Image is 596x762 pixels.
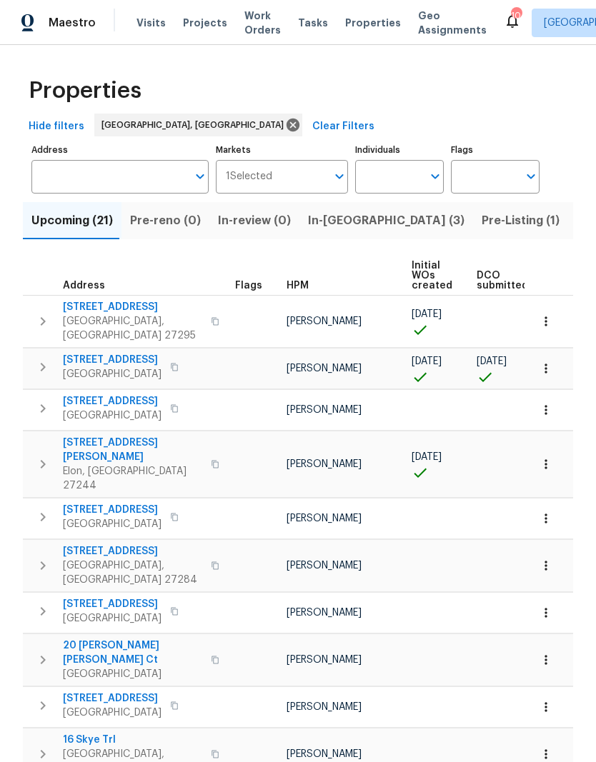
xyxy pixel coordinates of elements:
span: [PERSON_NAME] [287,316,362,326]
span: Hide filters [29,118,84,136]
span: [STREET_ADDRESS] [63,691,162,706]
button: Open [425,166,445,186]
span: 20 [PERSON_NAME] [PERSON_NAME] Ct [63,638,202,667]
span: Geo Assignments [418,9,487,37]
span: Upcoming (21) [31,211,113,231]
span: In-review (0) [218,211,291,231]
label: Markets [216,146,349,154]
span: Pre-Listing (1) [482,211,560,231]
span: [PERSON_NAME] [287,561,362,571]
span: [PERSON_NAME] [287,364,362,374]
label: Individuals [355,146,444,154]
span: 16 Skye Trl [63,733,202,747]
button: Open [190,166,210,186]
span: [PERSON_NAME] [287,459,362,469]
span: [GEOGRAPHIC_DATA] [63,367,162,381]
span: [STREET_ADDRESS] [63,300,202,314]
span: [PERSON_NAME] [287,655,362,665]
span: [GEOGRAPHIC_DATA] [63,706,162,720]
span: [PERSON_NAME] [287,702,362,712]
div: 10 [511,9,521,23]
span: [PERSON_NAME] [287,608,362,618]
span: Initial WOs created [412,261,452,291]
span: [DATE] [412,356,442,366]
span: [PERSON_NAME] [287,405,362,415]
span: Pre-reno (0) [130,211,201,231]
span: Address [63,281,105,291]
span: HPM [287,281,309,291]
label: Address [31,146,209,154]
span: Clear Filters [312,118,374,136]
span: Flags [235,281,262,291]
span: [PERSON_NAME] [287,749,362,759]
span: [DATE] [477,356,507,366]
span: Tasks [298,18,328,28]
span: Properties [29,84,141,98]
span: [GEOGRAPHIC_DATA], [GEOGRAPHIC_DATA] 27295 [63,314,202,343]
span: [GEOGRAPHIC_DATA], [GEOGRAPHIC_DATA] 27284 [63,558,202,587]
span: Work Orders [244,9,281,37]
span: [GEOGRAPHIC_DATA] [63,667,202,681]
span: [STREET_ADDRESS] [63,544,202,558]
span: [GEOGRAPHIC_DATA] [63,408,162,423]
button: Hide filters [23,114,90,140]
span: [GEOGRAPHIC_DATA] [63,517,162,531]
span: In-[GEOGRAPHIC_DATA] (3) [308,211,465,231]
span: [STREET_ADDRESS] [63,597,162,611]
button: Open [329,166,349,186]
span: [PERSON_NAME] [287,513,362,523]
span: Projects [183,16,227,30]
div: [GEOGRAPHIC_DATA], [GEOGRAPHIC_DATA] [94,114,302,136]
span: DCO submitted [477,271,528,291]
span: [DATE] [412,452,442,462]
span: [DATE] [412,309,442,319]
span: Maestro [49,16,96,30]
button: Open [521,166,541,186]
span: Visits [136,16,166,30]
span: [STREET_ADDRESS][PERSON_NAME] [63,436,202,464]
span: [STREET_ADDRESS] [63,503,162,517]
span: Elon, [GEOGRAPHIC_DATA] 27244 [63,464,202,493]
button: Clear Filters [307,114,380,140]
span: [GEOGRAPHIC_DATA], [GEOGRAPHIC_DATA] [101,118,289,132]
span: Properties [345,16,401,30]
label: Flags [451,146,540,154]
span: 1 Selected [226,171,272,183]
span: [STREET_ADDRESS] [63,353,162,367]
span: [STREET_ADDRESS] [63,394,162,408]
span: [GEOGRAPHIC_DATA] [63,611,162,626]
